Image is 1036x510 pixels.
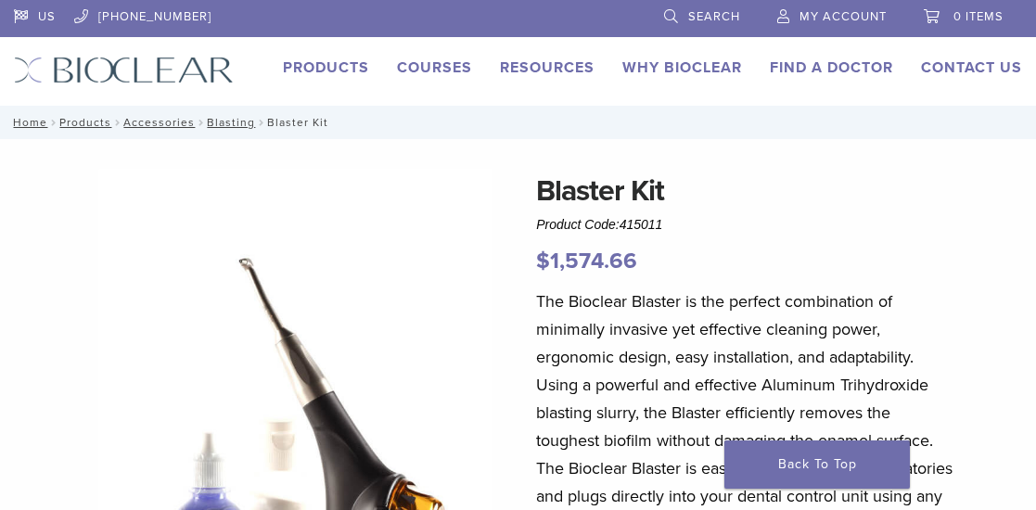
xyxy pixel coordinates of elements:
img: Bioclear [14,57,234,83]
a: Home [7,116,47,129]
a: Resources [500,58,595,77]
span: My Account [799,9,887,24]
a: Back To Top [724,440,910,489]
a: Why Bioclear [622,58,742,77]
a: Find A Doctor [770,58,893,77]
bdi: 1,574.66 [536,248,637,274]
a: Products [59,116,111,129]
span: Product Code: [536,217,662,232]
span: $ [536,248,550,274]
span: / [111,118,123,127]
h1: Blaster Kit [536,169,956,213]
a: Courses [397,58,472,77]
a: Accessories [123,116,195,129]
span: / [195,118,207,127]
a: Contact Us [921,58,1022,77]
a: Products [283,58,369,77]
span: / [255,118,267,127]
span: / [47,118,59,127]
span: 415011 [620,217,663,232]
span: 0 items [953,9,1004,24]
span: Search [688,9,740,24]
a: Blasting [207,116,255,129]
